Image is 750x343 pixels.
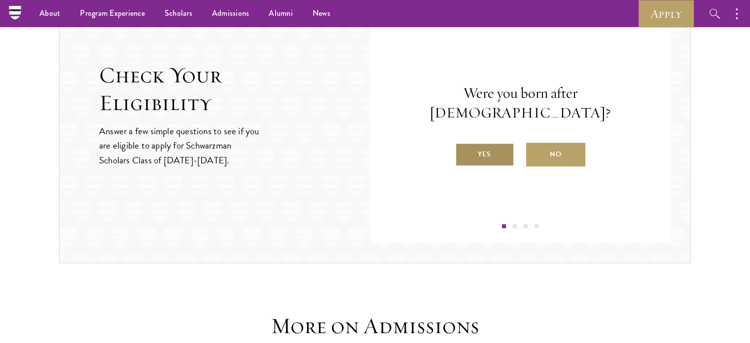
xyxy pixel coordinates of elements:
[526,143,585,166] label: No
[399,83,641,123] p: Were you born after [DEMOGRAPHIC_DATA]?
[222,312,528,340] h3: More on Admissions
[99,124,260,167] p: Answer a few simple questions to see if you are eligible to apply for Schwarzman Scholars Class o...
[99,62,370,117] h2: Check Your Eligibility
[455,143,514,166] label: Yes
